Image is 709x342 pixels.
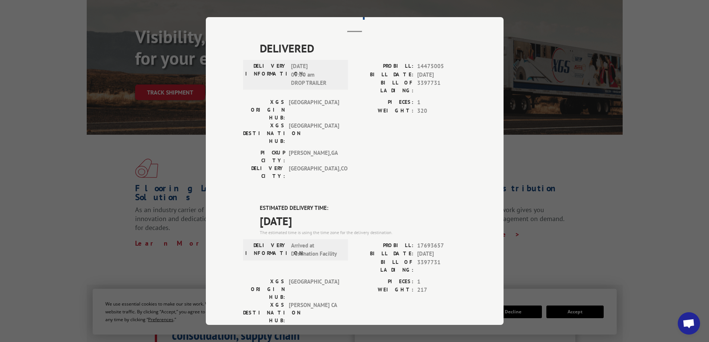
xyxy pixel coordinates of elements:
[355,286,413,294] label: WEIGHT:
[355,258,413,274] label: BILL OF LADING:
[260,212,466,229] span: [DATE]
[291,242,341,258] span: Arrived at Destination Facility
[243,278,285,301] label: XGS ORIGIN HUB:
[355,107,413,115] label: WEIGHT:
[417,79,466,95] span: 3397731
[355,242,413,250] label: PROBILL:
[260,229,466,236] div: The estimated time is using the time zone for the delivery destination.
[243,149,285,164] label: PICKUP CITY:
[260,204,466,212] label: ESTIMATED DELIVERY TIME:
[355,71,413,79] label: BILL DATE:
[289,122,339,145] span: [GEOGRAPHIC_DATA]
[417,71,466,79] span: [DATE]
[243,122,285,145] label: XGS DESTINATION HUB:
[417,107,466,115] span: 320
[289,149,339,164] span: [PERSON_NAME] , GA
[243,7,466,21] h2: Track Shipment
[245,242,287,258] label: DELIVERY INFORMATION:
[289,98,339,122] span: [GEOGRAPHIC_DATA]
[417,250,466,258] span: [DATE]
[243,98,285,122] label: XGS ORIGIN HUB:
[355,250,413,258] label: BILL DATE:
[417,242,466,250] span: 17693657
[245,62,287,87] label: DELIVERY INFORMATION:
[355,278,413,286] label: PIECES:
[355,62,413,71] label: PROBILL:
[291,62,341,87] span: [DATE] 09:00 am DROP TRAILER
[417,286,466,294] span: 217
[289,301,339,325] span: [PERSON_NAME] CA
[355,98,413,107] label: PIECES:
[678,312,700,335] div: Open chat
[417,98,466,107] span: 1
[417,258,466,274] span: 3397731
[260,40,466,57] span: DELIVERED
[355,79,413,95] label: BILL OF LADING:
[243,301,285,325] label: XGS DESTINATION HUB:
[243,164,285,180] label: DELIVERY CITY:
[289,164,339,180] span: [GEOGRAPHIC_DATA] , CO
[417,62,466,71] span: 14475005
[289,278,339,301] span: [GEOGRAPHIC_DATA]
[417,278,466,286] span: 1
